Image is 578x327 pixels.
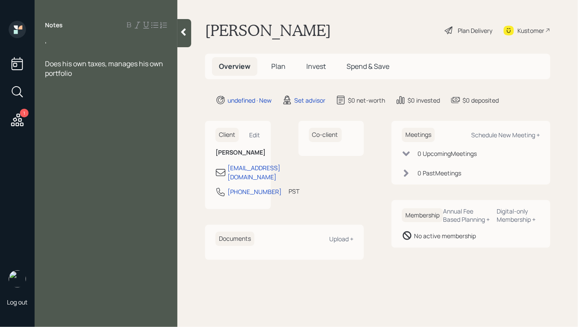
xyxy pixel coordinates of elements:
div: 0 Upcoming Meeting s [417,149,477,158]
div: Edit [250,131,260,139]
div: [PHONE_NUMBER] [228,187,282,196]
div: Kustomer [517,26,544,35]
h6: [PERSON_NAME] [215,149,260,156]
div: Schedule New Meeting + [471,131,540,139]
span: Spend & Save [347,62,389,71]
span: ' [45,40,46,49]
span: Does his own taxes, manages his own portfolio [45,59,164,78]
span: Overview [219,62,250,71]
label: Notes [45,21,63,29]
div: Digital-only Membership + [497,207,540,223]
div: 1 [20,109,29,117]
div: [EMAIL_ADDRESS][DOMAIN_NAME] [228,163,280,181]
div: Annual Fee Based Planning + [443,207,490,223]
h6: Meetings [402,128,435,142]
img: hunter_neumayer.jpg [9,270,26,288]
div: PST [289,187,299,196]
h6: Co-client [309,128,342,142]
div: Upload + [329,235,353,243]
div: $0 invested [408,96,440,105]
span: Invest [306,62,326,71]
div: Log out [7,298,28,306]
h1: [PERSON_NAME] [205,21,331,40]
div: Plan Delivery [458,26,492,35]
div: undefined · New [228,96,272,105]
div: $0 net-worth [348,96,385,105]
span: Plan [271,62,286,71]
div: Set advisor [294,96,325,105]
div: $0 deposited [462,96,499,105]
h6: Documents [215,232,254,246]
div: No active membership [414,231,476,240]
div: 0 Past Meeting s [417,168,461,178]
h6: Membership [402,208,443,223]
h6: Client [215,128,239,142]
